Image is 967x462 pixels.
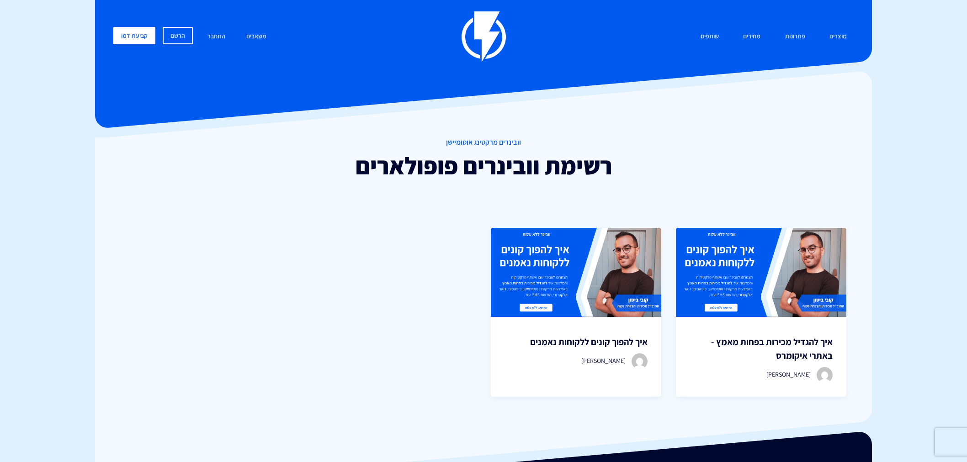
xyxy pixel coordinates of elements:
[694,27,726,47] a: שותפים
[239,27,273,47] a: משאבים
[95,152,872,179] h2: רשימת וובינרים פופולארים
[201,27,232,47] a: התחבר
[736,27,767,47] a: מחירים
[581,357,626,365] span: [PERSON_NAME]
[491,228,661,397] a: איך להפוך קונים ללקוחות נאמנים [PERSON_NAME]
[163,27,193,44] a: הרשם
[766,370,811,378] span: [PERSON_NAME]
[676,228,846,397] a: איך להגדיל מכירות בפחות מאמץ - באתרי איקומרס [PERSON_NAME]
[505,335,648,349] h3: איך להפוך קונים ללקוחות נאמנים
[690,335,833,362] h3: איך להגדיל מכירות בפחות מאמץ - באתרי איקומרס
[491,228,661,317] img: webinar-default.png
[95,137,872,148] span: וובינרים מרקטינג אוטומיישן
[113,27,155,44] a: קביעת דמו
[823,27,854,47] a: מוצרים
[778,27,812,47] a: פתרונות
[676,228,846,317] img: webinar-default.png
